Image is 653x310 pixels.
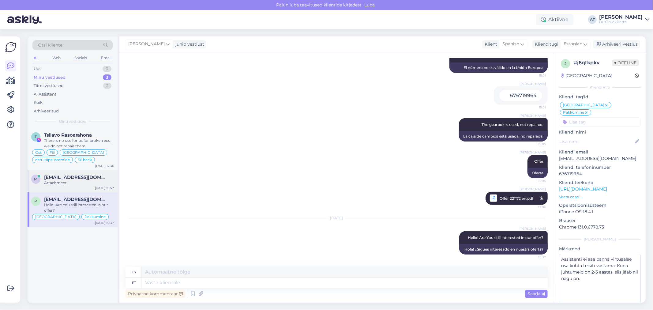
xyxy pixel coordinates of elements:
div: [PERSON_NAME] [599,15,643,20]
a: [PERSON_NAME]BusTruckParts [599,15,649,25]
span: [GEOGRAPHIC_DATA] [63,151,104,154]
div: Hello! Are You still interested in our offer? [44,202,114,213]
p: Kliendi tag'id [559,94,641,100]
div: Klienditugi [532,41,558,47]
p: Kliendi telefoninumber [559,164,641,171]
div: All [32,54,39,62]
span: Tsilavo Rasoarahona [44,132,92,138]
a: [URL][DOMAIN_NAME] [559,186,607,192]
span: j [565,61,566,66]
p: Brauser [559,217,641,224]
span: Otsi kliente [38,42,62,48]
span: [PERSON_NAME] [520,226,546,231]
div: Kõik [34,100,43,106]
span: [PERSON_NAME] [520,113,546,118]
p: Chrome 131.0.6778.73 [559,224,641,230]
input: Lisa tag [559,117,641,127]
span: Offline [612,59,639,66]
span: Estonian [564,41,582,47]
span: P [35,199,37,203]
span: Ost [35,151,42,154]
p: Vaata edasi ... [559,194,641,200]
span: 15:01 [523,73,546,78]
div: La caja de cambios está usada, no reparada. [459,131,548,142]
span: Saada [527,291,545,297]
span: Offer [534,159,543,164]
span: [PERSON_NAME] [520,150,546,155]
p: Kliendi nimi [559,129,641,135]
span: 15:05 [523,142,546,146]
span: FB [50,151,55,154]
div: Kliendi info [559,85,641,90]
div: Privaatne kommentaar [126,290,185,298]
div: [DATE] 10:57 [95,186,114,190]
div: [DATE] 10:37 [95,221,114,225]
div: 676719964 [499,90,542,101]
p: [EMAIL_ADDRESS][DOMAIN_NAME] [559,155,641,162]
div: El número no es válido en la Unión Europea [449,62,548,73]
span: Luba [363,2,377,8]
img: Askly Logo [5,41,17,53]
div: AI Assistent [34,91,56,97]
span: 10:37 [523,255,546,259]
input: Lisa nimi [559,138,634,145]
span: [PERSON_NAME] [520,187,546,191]
span: Spanish [502,41,519,47]
div: 0 [103,66,111,72]
div: [DATE] 12:36 [95,164,114,168]
div: Attachment [44,180,114,186]
div: # j6qtkpkv [574,59,612,66]
span: Pakkumine [563,111,584,114]
div: 3 [103,74,111,81]
div: Socials [73,54,88,62]
span: T [35,134,37,139]
p: 676719964 [559,171,641,177]
a: [PERSON_NAME]Offer 221172 en.pdf15:06 [486,192,548,205]
span: 15:06 [523,179,546,183]
div: [DATE] [126,215,548,221]
span: mafuratafadzwa129@gmail.com [44,175,108,180]
span: m [34,177,38,181]
div: [PERSON_NAME] [559,236,641,242]
div: es [132,267,136,277]
div: ¡Hola! ¿Sigues interesado en nuestra oferta? [459,244,548,255]
div: et [132,278,136,288]
div: juhib vestlust [173,41,204,47]
div: Web [51,54,62,62]
div: BusTruckParts [599,20,643,25]
span: [GEOGRAPHIC_DATA] [35,215,77,219]
p: Klienditeekond [559,180,641,186]
p: Märkmed [559,246,641,252]
div: Arhiveeritud [34,108,59,114]
span: S6 back [78,158,92,162]
div: Minu vestlused [34,74,66,81]
div: Arhiveeri vestlus [593,40,640,48]
div: Aktiivne [536,14,573,25]
span: Offer 221172 en.pdf [500,195,533,202]
span: Pablogilo_90@hotmail.com [44,197,108,202]
div: Klient [482,41,497,47]
span: [PERSON_NAME] [520,81,546,86]
div: Uus [34,66,41,72]
div: There is no use for us for broken ecu, we do not repair them [44,138,114,149]
div: Oferta [527,168,548,178]
span: [GEOGRAPHIC_DATA] [563,103,604,107]
p: Operatsioonisüsteem [559,202,641,209]
div: 2 [103,83,111,89]
span: 15:06 [523,203,546,211]
div: [GEOGRAPHIC_DATA] [561,73,612,79]
p: iPhone OS 18.4.1 [559,209,641,215]
span: [PERSON_NAME] [128,41,165,47]
div: Tiimi vestlused [34,83,64,89]
span: Hello! Are You still interested in our offer? [468,235,543,240]
span: The gearbox is used, not repaired. [482,122,543,127]
div: Email [100,54,113,62]
span: 15:01 [523,105,546,110]
span: Pakkumine [84,215,106,219]
p: Kliendi email [559,149,641,155]
div: AT [588,15,597,24]
span: ostu täpsustamine [35,158,70,162]
span: Minu vestlused [59,119,86,124]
